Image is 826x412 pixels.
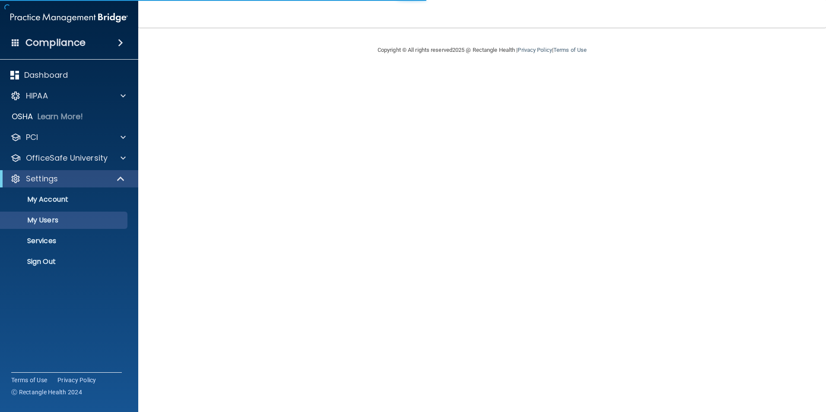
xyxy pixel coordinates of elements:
p: My Account [6,195,124,204]
a: Privacy Policy [518,47,552,53]
a: Privacy Policy [57,376,96,384]
p: PCI [26,132,38,143]
img: PMB logo [10,9,128,26]
a: PCI [10,132,126,143]
a: Settings [10,174,125,184]
a: Terms of Use [11,376,47,384]
p: OfficeSafe University [26,153,108,163]
h4: Compliance [25,37,86,49]
p: My Users [6,216,124,225]
span: Ⓒ Rectangle Health 2024 [11,388,82,396]
a: Dashboard [10,70,126,80]
a: OfficeSafe University [10,153,126,163]
p: HIPAA [26,91,48,101]
a: Terms of Use [553,47,587,53]
p: OSHA [12,111,33,122]
div: Copyright © All rights reserved 2025 @ Rectangle Health | | [324,36,640,64]
p: Dashboard [24,70,68,80]
a: HIPAA [10,91,126,101]
p: Settings [26,174,58,184]
p: Learn More! [38,111,83,122]
p: Services [6,237,124,245]
img: dashboard.aa5b2476.svg [10,71,19,79]
p: Sign Out [6,257,124,266]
